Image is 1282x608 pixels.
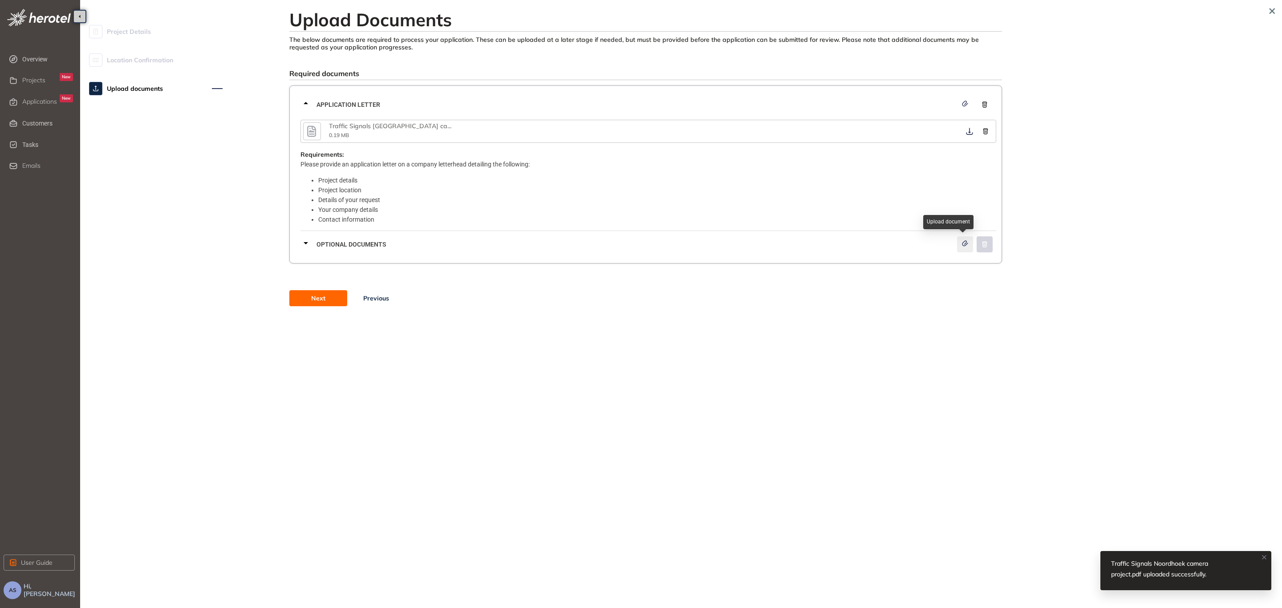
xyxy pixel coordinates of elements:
span: Application letter [316,100,957,109]
span: Emails [22,162,41,170]
li: Project location [318,185,996,195]
span: Overview [22,50,73,68]
span: Projects [22,77,45,84]
div: Optional documents [300,231,996,258]
div: Traffic Signals Noordhoek camera project.pdf [329,122,418,130]
div: Traffic Signals Noordhoek camera project.pdf uploaded successfully. [1111,558,1238,580]
span: Traffic Signals [GEOGRAPHIC_DATA] ca [329,122,447,130]
span: 0.19 MB [329,132,349,138]
button: AS [4,581,21,599]
span: Customers [22,114,73,132]
span: Optional documents [316,239,957,249]
div: New [60,73,73,81]
span: Required documents [289,69,359,78]
span: Tasks [22,136,73,154]
li: Project details [318,175,996,185]
span: ... [447,122,451,130]
div: Application letter [300,91,996,118]
button: Next [289,290,347,306]
span: Previous [363,293,389,303]
span: AS [9,587,16,593]
p: Please provide an application letter on a company letterhead detailing the following: [300,159,996,169]
span: Applications [22,98,57,105]
span: Project Details [107,23,151,41]
li: Your company details [318,205,996,215]
button: User Guide [4,555,75,571]
span: Upload documents [107,80,163,97]
li: Contact information [318,215,996,224]
div: New [60,94,73,102]
span: Requirements: [300,151,344,158]
div: The below documents are required to process your application. These can be uploaded at a later st... [289,36,1002,51]
img: logo [7,9,71,26]
span: Location Confirmation [107,51,173,69]
button: Previous [347,290,405,306]
span: User Guide [21,558,53,567]
h2: Upload Documents [289,9,1002,30]
div: Upload document [923,215,974,229]
li: Details of your request [318,195,996,205]
span: Hi, [PERSON_NAME] [24,583,77,598]
span: Next [311,293,325,303]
